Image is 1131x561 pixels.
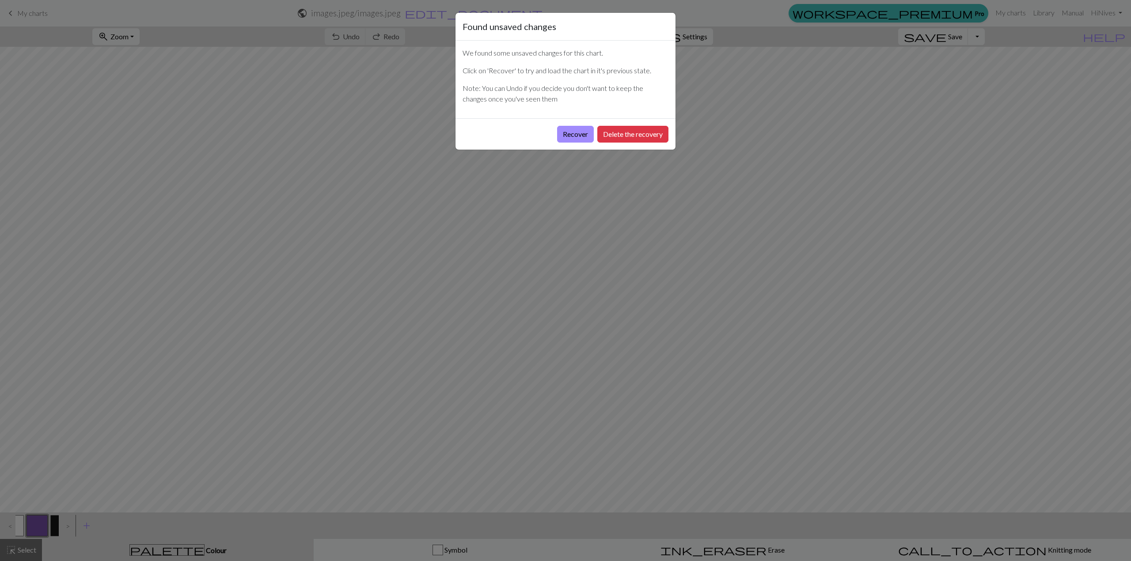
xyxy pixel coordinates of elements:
[597,126,668,143] button: Delete the recovery
[557,126,594,143] button: Recover
[463,65,668,76] p: Click on 'Recover' to try and load the chart in it's previous state.
[463,20,556,33] h5: Found unsaved changes
[463,83,668,104] p: Note: You can Undo if you decide you don't want to keep the changes once you've seen them
[463,48,668,58] p: We found some unsaved changes for this chart.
